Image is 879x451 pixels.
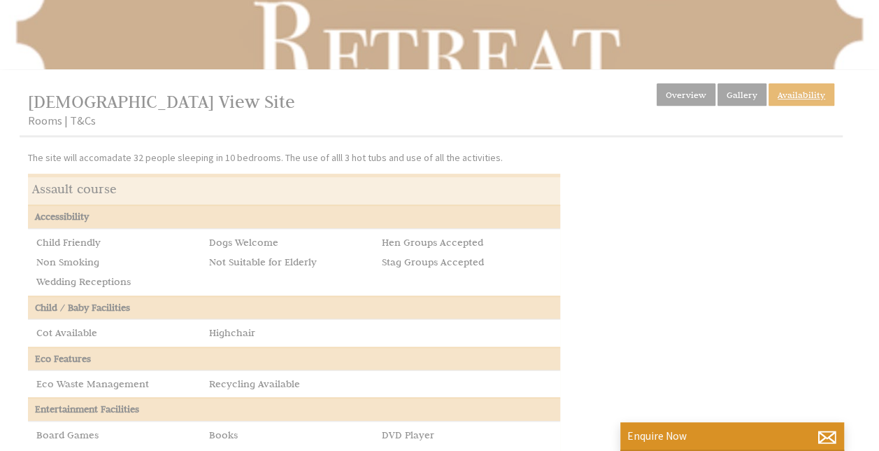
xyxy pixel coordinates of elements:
[208,425,380,445] li: Books
[35,272,208,291] li: Wedding Receptions
[28,151,560,164] p: The site will accomadate 32 people sleeping in 10 bedrooms. The use of alll 3 hot tubs and use of...
[28,179,294,199] li: Assault course
[208,323,380,342] li: Highchair
[28,347,560,370] th: Eco Features
[208,374,380,394] li: Recycling Available
[380,252,553,272] li: Stag Groups Accepted
[380,425,553,445] li: DVD Player
[380,233,553,252] li: Hen Groups Accepted
[70,113,96,128] a: T&Cs
[35,425,208,445] li: Board Games
[28,398,560,421] th: Entertainment Facilities
[35,323,208,342] li: Cot Available
[627,429,837,443] p: Enquire Now
[35,374,208,394] li: Eco Waste Management
[657,83,715,106] a: Overview
[28,90,295,113] a: [DEMOGRAPHIC_DATA] View Site
[28,113,62,128] a: Rooms
[28,205,560,228] th: Accessibility
[35,233,208,252] li: Child Friendly
[35,252,208,272] li: Non Smoking
[208,233,380,252] li: Dogs Welcome
[208,252,380,272] li: Not Suitable for Elderly
[28,296,560,319] th: Child / Baby Facilities
[769,83,834,106] a: Availability
[717,83,766,106] a: Gallery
